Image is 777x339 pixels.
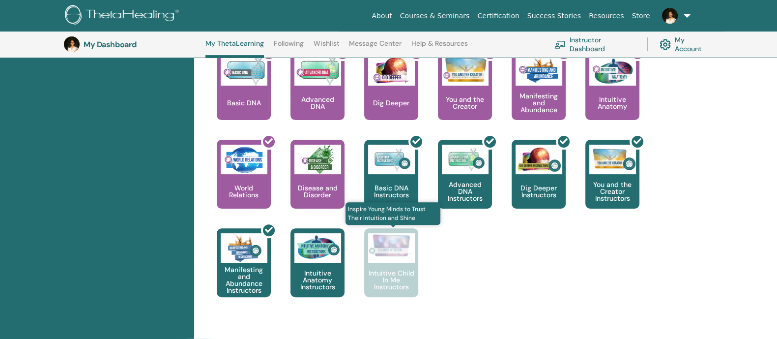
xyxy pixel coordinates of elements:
img: chalkboard-teacher.svg [554,40,566,49]
p: Basic DNA Instructors [364,185,418,198]
a: Help & Resources [411,39,468,55]
a: Manifesting and Abundance Manifesting and Abundance [512,51,566,140]
p: Intuitive Anatomy [585,96,639,110]
a: My Account [660,33,712,55]
img: Advanced DNA [294,56,341,86]
a: Success Stories [523,7,585,25]
img: default.jpg [64,36,80,52]
a: About [368,7,396,25]
a: Store [628,7,654,25]
a: Disease and Disorder Disease and Disorder [290,140,345,228]
p: World Relations [217,185,271,198]
img: Intuitive Anatomy [589,56,636,86]
a: Intuitive Anatomy Instructors Intuitive Anatomy Instructors [290,228,345,317]
a: You and the Creator You and the Creator [438,51,492,140]
img: You and the Creator [442,56,489,83]
img: Basic DNA Instructors [368,145,415,174]
p: Manifesting and Abundance Instructors [217,266,271,294]
a: Advanced DNA Advanced DNA [290,51,345,140]
a: Inspire Young Minds to Trust Their Intuition and Shine Intuitive Child In Me Instructors Intuitiv... [364,228,418,317]
a: Instructor Dashboard [554,33,635,55]
a: Manifesting and Abundance Instructors Manifesting and Abundance Instructors [217,228,271,317]
a: Message Center [349,39,402,55]
a: Intuitive Anatomy Intuitive Anatomy [585,51,639,140]
img: logo.png [65,5,182,27]
p: Dig Deeper Instructors [512,185,566,198]
a: Dig Deeper Instructors Dig Deeper Instructors [512,140,566,228]
p: Intuitive Anatomy Instructors [290,270,345,290]
img: cog.svg [660,36,671,53]
a: You and the Creator Instructors You and the Creator Instructors [585,140,639,228]
p: Dig Deeper [369,99,413,106]
a: Basic DNA Basic DNA [217,51,271,140]
img: Dig Deeper [368,56,415,86]
span: Inspire Young Minds to Trust Their Intuition and Shine [345,202,440,225]
p: You and the Creator [438,96,492,110]
img: Dig Deeper Instructors [516,145,562,174]
a: Wishlist [314,39,340,55]
p: Advanced DNA [290,96,345,110]
a: World Relations World Relations [217,140,271,228]
img: World Relations [221,145,267,174]
p: Intuitive Child In Me Instructors [364,270,418,290]
img: Basic DNA [221,56,267,86]
img: Intuitive Anatomy Instructors [294,233,341,263]
a: Dig Deeper Dig Deeper [364,51,418,140]
a: Following [274,39,304,55]
img: Intuitive Child In Me Instructors [368,233,415,257]
a: Resources [585,7,628,25]
a: My ThetaLearning [205,39,264,58]
a: Certification [473,7,523,25]
img: You and the Creator Instructors [589,145,636,174]
a: Basic DNA Instructors Basic DNA Instructors [364,140,418,228]
p: Manifesting and Abundance [512,92,566,113]
img: Manifesting and Abundance [516,56,562,86]
p: Advanced DNA Instructors [438,181,492,202]
h3: My Dashboard [84,40,182,49]
a: Advanced DNA Instructors Advanced DNA Instructors [438,140,492,228]
img: Disease and Disorder [294,145,341,174]
img: default.jpg [662,8,678,24]
a: Courses & Seminars [396,7,474,25]
img: Manifesting and Abundance Instructors [221,233,267,263]
img: Advanced DNA Instructors [442,145,489,174]
p: Disease and Disorder [290,185,345,198]
p: You and the Creator Instructors [585,181,639,202]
